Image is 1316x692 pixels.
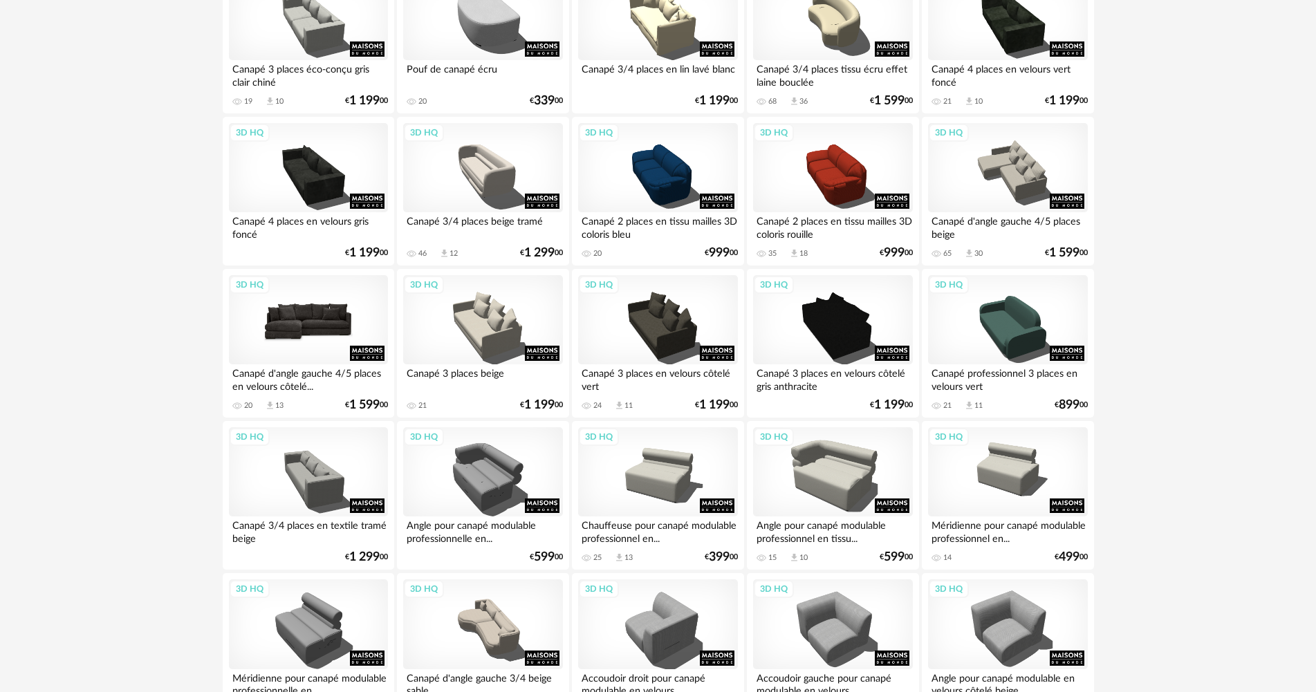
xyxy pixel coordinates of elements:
[229,516,388,544] div: Canapé 3/4 places en textile tramé beige
[230,428,270,446] div: 3D HQ
[578,60,737,88] div: Canapé 3/4 places en lin lavé blanc
[799,249,808,259] div: 18
[404,580,444,598] div: 3D HQ
[974,249,983,259] div: 30
[754,580,794,598] div: 3D HQ
[534,96,555,106] span: 339
[929,276,969,294] div: 3D HQ
[1049,248,1079,258] span: 1 599
[578,516,737,544] div: Chauffeuse pour canapé modulable professionnel en...
[922,117,1093,266] a: 3D HQ Canapé d'angle gauche 4/5 places beige 65 Download icon 30 €1 59900
[530,96,563,106] div: € 00
[230,124,270,142] div: 3D HQ
[974,401,983,411] div: 11
[534,552,555,562] span: 599
[397,117,568,266] a: 3D HQ Canapé 3/4 places beige tramé 46 Download icon 12 €1 29900
[928,212,1087,240] div: Canapé d'angle gauche 4/5 places beige
[593,553,602,563] div: 25
[799,97,808,106] div: 36
[579,580,619,598] div: 3D HQ
[349,96,380,106] span: 1 199
[593,249,602,259] div: 20
[789,96,799,106] span: Download icon
[705,552,738,562] div: € 00
[709,552,730,562] span: 399
[754,276,794,294] div: 3D HQ
[699,400,730,410] span: 1 199
[418,97,427,106] div: 20
[572,269,743,418] a: 3D HQ Canapé 3 places en velours côtelé vert 24 Download icon 11 €1 19900
[789,552,799,563] span: Download icon
[1049,96,1079,106] span: 1 199
[943,97,952,106] div: 21
[880,248,913,258] div: € 00
[404,428,444,446] div: 3D HQ
[753,60,912,88] div: Canapé 3/4 places tissu écru effet laine bouclée
[705,248,738,258] div: € 00
[244,401,252,411] div: 20
[695,400,738,410] div: € 00
[754,428,794,446] div: 3D HQ
[929,580,969,598] div: 3D HQ
[964,96,974,106] span: Download icon
[275,401,284,411] div: 13
[870,96,913,106] div: € 00
[964,400,974,411] span: Download icon
[345,248,388,258] div: € 00
[579,124,619,142] div: 3D HQ
[403,60,562,88] div: Pouf de canapé écru
[1059,400,1079,410] span: 899
[1059,552,1079,562] span: 499
[943,401,952,411] div: 21
[230,580,270,598] div: 3D HQ
[593,401,602,411] div: 24
[768,97,777,106] div: 68
[223,421,394,570] a: 3D HQ Canapé 3/4 places en textile tramé beige €1 29900
[874,400,905,410] span: 1 199
[579,276,619,294] div: 3D HQ
[799,553,808,563] div: 10
[614,552,624,563] span: Download icon
[753,212,912,240] div: Canapé 2 places en tissu mailles 3D coloris rouille
[929,124,969,142] div: 3D HQ
[747,269,918,418] a: 3D HQ Canapé 3 places en velours côtelé gris anthracite €1 19900
[929,428,969,446] div: 3D HQ
[943,553,952,563] div: 14
[265,96,275,106] span: Download icon
[229,60,388,88] div: Canapé 3 places éco-conçu gris clair chiné
[922,269,1093,418] a: 3D HQ Canapé professionnel 3 places en velours vert 21 Download icon 11 €89900
[624,401,633,411] div: 11
[404,276,444,294] div: 3D HQ
[403,516,562,544] div: Angle pour canapé modulable professionnelle en...
[1055,552,1088,562] div: € 00
[709,248,730,258] span: 999
[572,117,743,266] a: 3D HQ Canapé 2 places en tissu mailles 3D coloris bleu 20 €99900
[614,400,624,411] span: Download icon
[922,421,1093,570] a: 3D HQ Méridienne pour canapé modulable professionnel en... 14 €49900
[275,97,284,106] div: 10
[578,364,737,392] div: Canapé 3 places en velours côtelé vert
[265,400,275,411] span: Download icon
[579,428,619,446] div: 3D HQ
[418,249,427,259] div: 46
[753,516,912,544] div: Angle pour canapé modulable professionnel en tissu...
[524,400,555,410] span: 1 199
[943,249,952,259] div: 65
[974,97,983,106] div: 10
[345,400,388,410] div: € 00
[520,400,563,410] div: € 00
[768,249,777,259] div: 35
[884,248,905,258] span: 999
[964,248,974,259] span: Download icon
[1045,248,1088,258] div: € 00
[1045,96,1088,106] div: € 00
[345,96,388,106] div: € 00
[450,249,458,259] div: 12
[403,212,562,240] div: Canapé 3/4 places beige tramé
[624,553,633,563] div: 13
[223,269,394,418] a: 3D HQ Canapé d'angle gauche 4/5 places en velours côtelé... 20 Download icon 13 €1 59900
[229,364,388,392] div: Canapé d'angle gauche 4/5 places en velours côtelé...
[928,60,1087,88] div: Canapé 4 places en velours vert foncé
[572,421,743,570] a: 3D HQ Chauffeuse pour canapé modulable professionnel en... 25 Download icon 13 €39900
[928,516,1087,544] div: Méridienne pour canapé modulable professionnel en...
